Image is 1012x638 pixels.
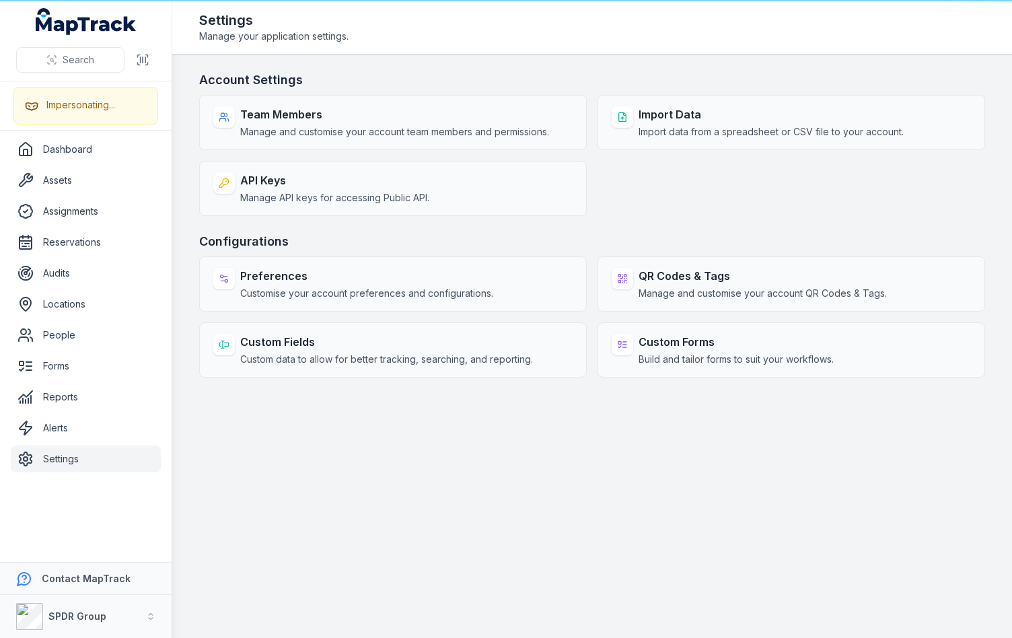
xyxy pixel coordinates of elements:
[46,98,115,112] div: Impersonating...
[199,30,349,43] span: Manage your application settings.
[240,106,549,122] strong: Team Members
[598,256,985,312] a: QR Codes & TagsManage and customise your account QR Codes & Tags.
[240,353,533,366] span: Custom data to allow for better tracking, searching, and reporting.
[11,291,161,318] a: Locations
[36,8,137,35] a: MapTrack
[598,322,985,378] a: Custom FormsBuild and tailor forms to suit your workflows.
[199,256,587,312] a: PreferencesCustomise your account preferences and configurations.
[16,47,124,73] button: Search
[199,71,985,90] h3: Account Settings
[199,161,587,216] a: API KeysManage API keys for accessing Public API.
[639,106,904,122] strong: Import Data
[240,334,533,350] strong: Custom Fields
[11,384,161,411] a: Reports
[11,260,161,287] a: Audits
[11,353,161,380] a: Forms
[639,353,834,366] span: Build and tailor forms to suit your workflows.
[42,573,131,584] strong: Contact MapTrack
[240,191,429,205] span: Manage API keys for accessing Public API.
[11,136,161,163] a: Dashboard
[11,167,161,194] a: Assets
[240,268,493,284] strong: Preferences
[639,268,887,284] strong: QR Codes & Tags
[240,287,493,300] span: Customise your account preferences and configurations.
[199,322,587,378] a: Custom FieldsCustom data to allow for better tracking, searching, and reporting.
[240,125,549,139] span: Manage and customise your account team members and permissions.
[639,287,887,300] span: Manage and customise your account QR Codes & Tags.
[199,95,587,150] a: Team MembersManage and customise your account team members and permissions.
[240,172,429,188] strong: API Keys
[199,11,349,30] h2: Settings
[598,95,985,150] a: Import DataImport data from a spreadsheet or CSV file to your account.
[639,125,904,139] span: Import data from a spreadsheet or CSV file to your account.
[11,198,161,225] a: Assignments
[63,53,94,67] span: Search
[48,610,106,622] strong: SPDR Group
[199,232,985,251] h3: Configurations
[11,446,161,472] a: Settings
[11,415,161,441] a: Alerts
[11,229,161,256] a: Reservations
[11,322,161,349] a: People
[639,334,834,350] strong: Custom Forms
